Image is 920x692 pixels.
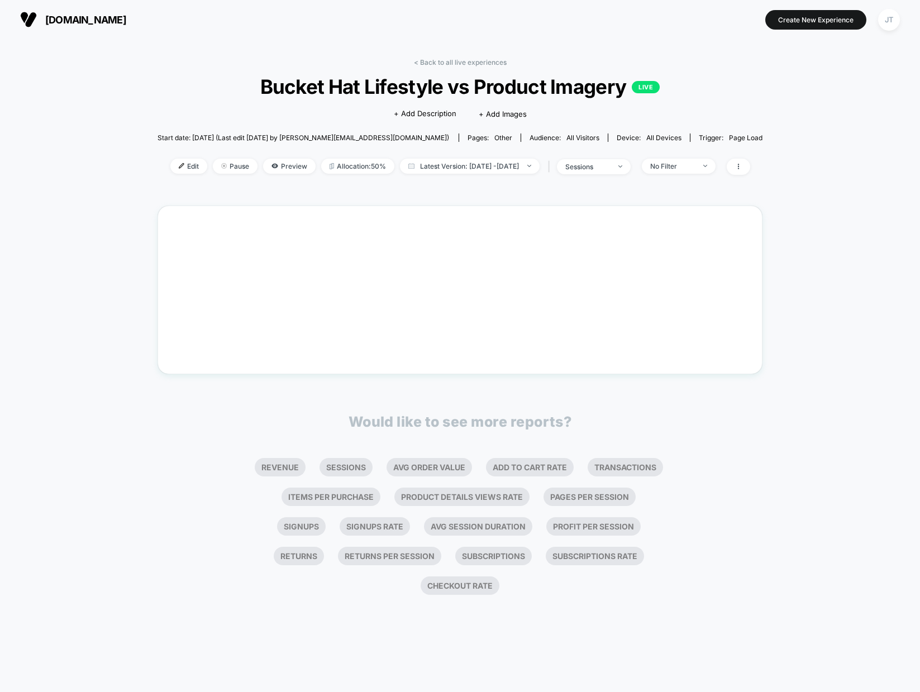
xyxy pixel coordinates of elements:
button: [DOMAIN_NAME] [17,11,130,28]
span: other [494,133,512,142]
li: Transactions [588,458,663,476]
li: Avg Session Duration [424,517,532,536]
p: Would like to see more reports? [349,413,572,430]
li: Returns Per Session [338,547,441,565]
span: Bucket Hat Lifestyle vs Product Imagery [188,75,732,98]
li: Signups Rate [340,517,410,536]
span: Preview [263,159,316,174]
div: Pages: [468,133,512,142]
img: edit [179,163,184,169]
span: + Add Description [394,108,456,120]
img: end [221,163,227,169]
span: + Add Images [479,109,527,118]
span: Latest Version: [DATE] - [DATE] [400,159,540,174]
li: Sessions [320,458,373,476]
li: Items Per Purchase [282,488,380,506]
img: end [618,165,622,168]
img: rebalance [330,163,334,169]
img: Visually logo [20,11,37,28]
img: end [703,165,707,167]
li: Returns [274,547,324,565]
div: No Filter [650,162,695,170]
img: end [527,165,531,167]
a: < Back to all live experiences [414,58,507,66]
span: Start date: [DATE] (Last edit [DATE] by [PERSON_NAME][EMAIL_ADDRESS][DOMAIN_NAME]) [158,133,449,142]
span: All Visitors [566,133,599,142]
li: Signups [277,517,326,536]
button: JT [875,8,903,31]
span: Device: [608,133,690,142]
img: calendar [408,163,414,169]
span: Pause [213,159,258,174]
div: sessions [565,163,610,171]
li: Add To Cart Rate [486,458,574,476]
li: Avg Order Value [387,458,472,476]
span: all devices [646,133,681,142]
li: Revenue [255,458,306,476]
li: Pages Per Session [544,488,636,506]
p: LIVE [632,81,660,93]
li: Subscriptions [455,547,532,565]
li: Subscriptions Rate [546,547,644,565]
span: Page Load [729,133,762,142]
div: JT [878,9,900,31]
span: [DOMAIN_NAME] [45,14,126,26]
span: Allocation: 50% [321,159,394,174]
li: Profit Per Session [546,517,641,536]
li: Product Details Views Rate [394,488,530,506]
span: | [545,159,557,175]
div: Trigger: [699,133,762,142]
button: Create New Experience [765,10,866,30]
li: Checkout Rate [421,576,499,595]
span: Edit [170,159,207,174]
div: Audience: [530,133,599,142]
